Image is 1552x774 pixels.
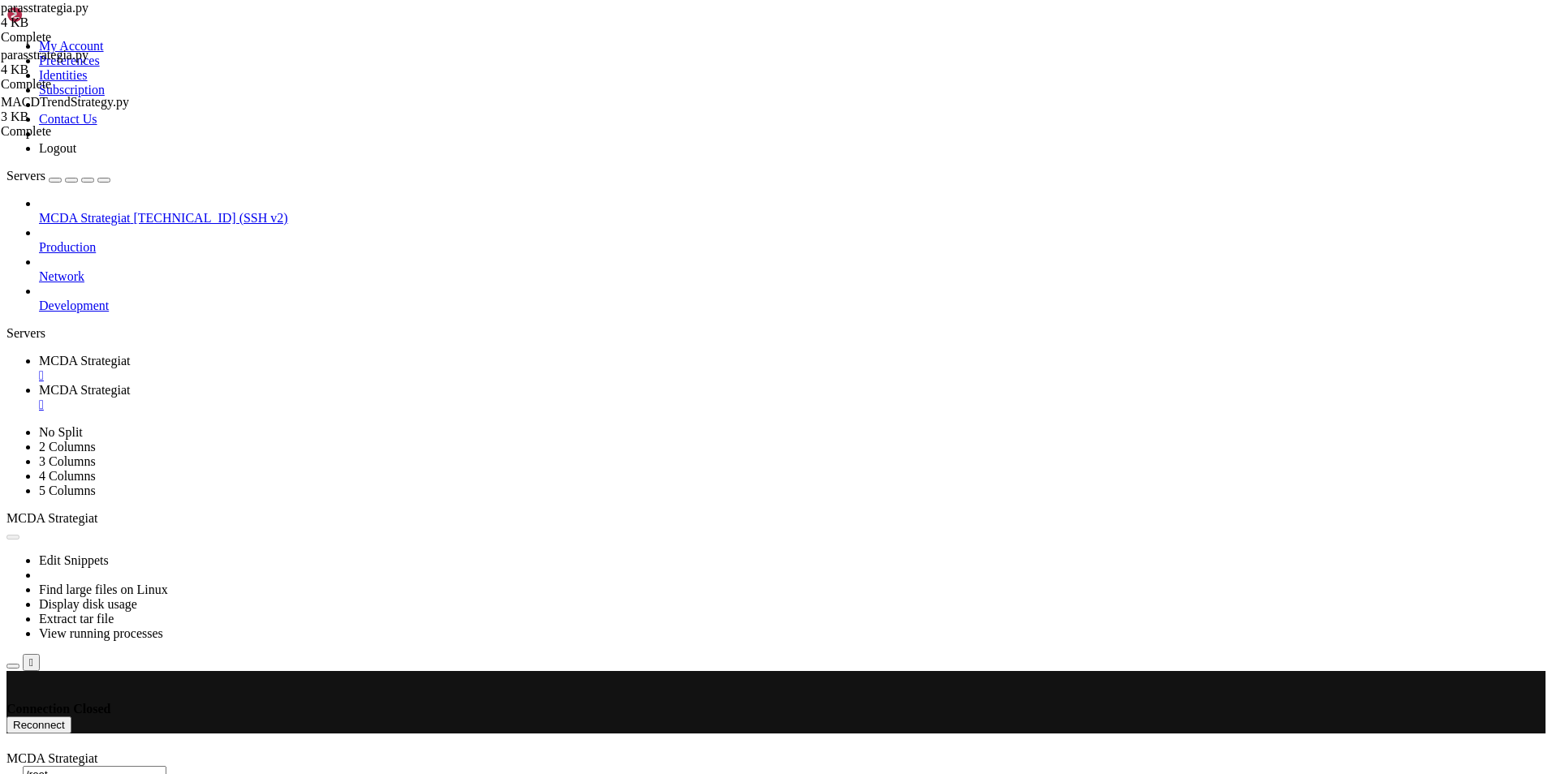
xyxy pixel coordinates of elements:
[1,48,88,62] span: parasstrategia.py
[1,48,163,77] span: parasstrategia.py
[1,124,163,139] div: Complete
[1,30,163,45] div: Complete
[1,1,163,30] span: parasstrategia.py
[1,110,163,124] div: 3 KB
[1,95,163,124] span: MACDTrendStrategy.py
[1,15,163,30] div: 4 KB
[1,77,163,92] div: Complete
[1,1,88,15] span: parasstrategia.py
[1,62,163,77] div: 4 KB
[1,95,129,109] span: MACDTrendStrategy.py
